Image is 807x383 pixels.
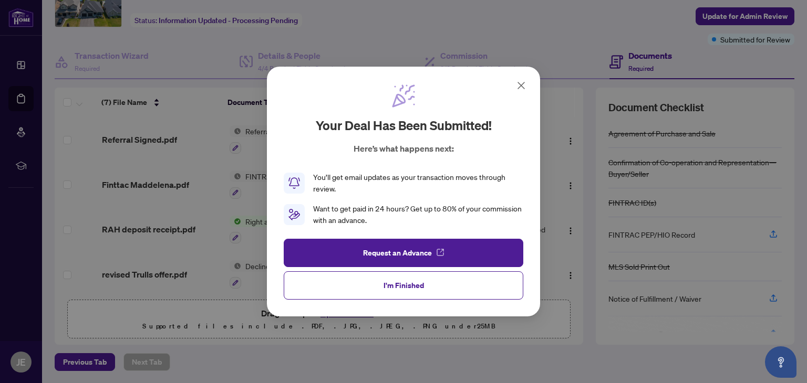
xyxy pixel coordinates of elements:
[384,277,424,294] span: I'm Finished
[354,142,454,155] p: Here’s what happens next:
[284,239,523,267] button: Request an Advance
[284,271,523,300] button: I'm Finished
[313,203,523,226] div: Want to get paid in 24 hours? Get up to 80% of your commission with an advance.
[313,172,523,195] div: You’ll get email updates as your transaction moves through review.
[363,244,432,261] span: Request an Advance
[316,117,492,134] h2: Your deal has been submitted!
[765,346,796,378] button: Open asap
